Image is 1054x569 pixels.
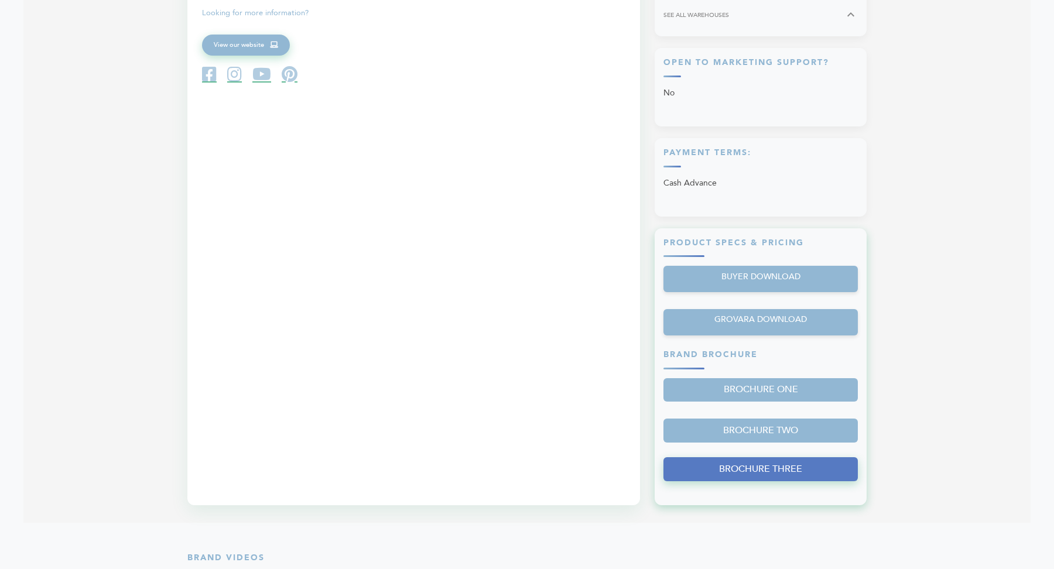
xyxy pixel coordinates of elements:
a: GROVARA DOWNLOAD [663,309,858,335]
h3: Payment Terms: [663,147,858,167]
button: SEE ALL WAREHOUSES [663,8,858,22]
span: View our website [214,40,264,50]
h3: Open to Marketing Support? [663,57,858,77]
a: View our website [202,35,290,56]
a: BROCHURE THREE [663,457,858,481]
a: BUYER DOWNLOAD [663,266,858,292]
p: Looking for more information? [202,6,625,20]
span: SEE ALL WAREHOUSES [663,11,729,19]
p: No [663,83,858,103]
a: BROCHURE TWO [663,419,858,443]
h3: Brand Brochure [663,349,858,369]
p: Cash Advance [663,173,858,193]
a: BROCHURE ONE [663,378,858,402]
h3: Product Specs & Pricing [663,237,858,258]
